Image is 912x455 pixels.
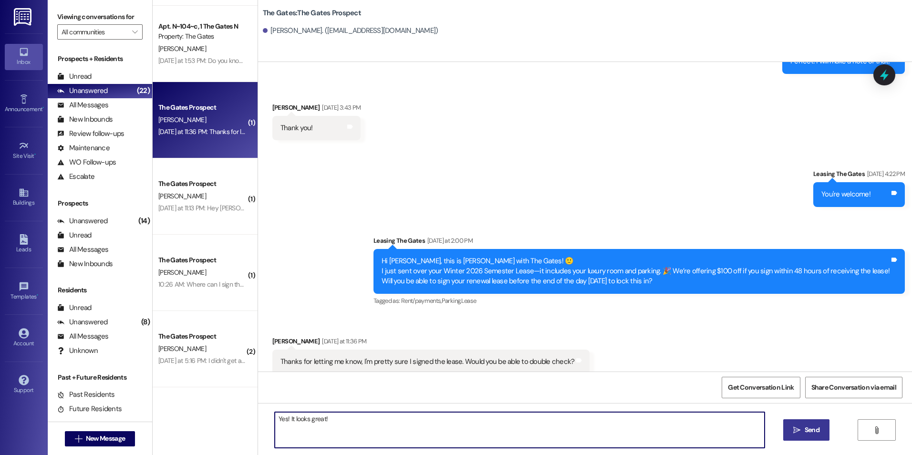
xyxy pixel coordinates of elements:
div: Escalate [57,172,94,182]
div: Residents [48,285,152,295]
div: Future Residents [57,404,122,414]
div: Thank you! [280,123,313,133]
i:  [873,426,880,434]
a: Leads [5,231,43,257]
a: Inbox [5,44,43,70]
div: The Gates Prospect [158,331,247,341]
span: [PERSON_NAME] [158,344,206,353]
span: Rent/payments , [401,297,442,305]
div: Leasing The Gates [373,236,905,249]
div: [PERSON_NAME]. ([EMAIL_ADDRESS][DOMAIN_NAME]) [263,26,438,36]
div: [DATE] at 11:36 PM: Thanks for letting me know, I'm pretty sure I signed the lease. Would you be ... [158,127,479,136]
div: [DATE] at 5:16 PM: I didn't get an email either [158,356,278,365]
div: [DATE] at 1:53 PM: Do you know is there anything you guys can do to help? Like I would feel weird... [158,56,614,65]
div: Leasing The Gates [813,169,905,182]
div: [DATE] at 11:13 PM: Hey [PERSON_NAME]! Will someone be at the check-in office [DATE] at around 1? [158,204,432,212]
b: The Gates: The Gates Prospect [263,8,361,18]
div: (14) [136,214,152,228]
div: Perfect! I will make a note of that! [790,56,890,66]
div: Unanswered [57,86,108,96]
div: Thanks for letting me know, I'm pretty sure I signed the lease. Would you be able to double check? [280,357,575,367]
span: [PERSON_NAME] [158,44,206,53]
div: Unread [57,72,92,82]
div: 10:26 AM: Where can I sign the lease [158,280,259,289]
span: Share Conversation via email [811,383,896,393]
span: • [34,151,36,158]
a: Templates • [5,279,43,304]
a: Buildings [5,185,43,210]
div: You're welcome! [821,189,871,199]
div: Unknown [57,346,98,356]
div: Hi [PERSON_NAME], this is [PERSON_NAME] with The Gates! 🙂 I just sent over your Winter 2026 Semes... [382,256,890,287]
div: Review follow-ups [57,129,124,139]
span: Send [805,425,819,435]
div: Maintenance [57,143,110,153]
a: Account [5,325,43,351]
div: All Messages [57,245,108,255]
div: [DATE] 3:43 PM [320,103,361,113]
div: The Gates Prospect [158,103,247,113]
div: Apt. N~104~c, 1 The Gates N [158,21,247,31]
div: New Inbounds [57,114,113,124]
div: All Messages [57,100,108,110]
div: [DATE] 4:22 PM [865,169,905,179]
div: All Messages [57,331,108,341]
img: ResiDesk Logo [14,8,33,26]
span: Get Conversation Link [728,383,794,393]
button: Get Conversation Link [722,377,800,398]
span: [PERSON_NAME] [158,192,206,200]
label: Viewing conversations for [57,10,143,24]
div: Unread [57,230,92,240]
div: Tagged as: [373,294,905,308]
div: [DATE] at 2:00 PM [425,236,473,246]
span: New Message [86,434,125,444]
button: New Message [65,431,135,446]
div: Prospects + Residents [48,54,152,64]
div: The Gates Prospect [158,255,247,265]
div: The Gates Prospect [158,179,247,189]
textarea: Yes! It looks great! [275,412,764,448]
span: [PERSON_NAME] [158,115,206,124]
div: Unanswered [57,317,108,327]
span: • [42,104,44,111]
span: Parking , [442,297,461,305]
button: Share Conversation via email [805,377,902,398]
div: Unread [57,303,92,313]
div: [DATE] at 11:36 PM [320,336,366,346]
div: Prospects [48,198,152,208]
a: Site Visit • [5,138,43,164]
div: (22) [135,83,152,98]
i:  [132,28,137,36]
div: WO Follow-ups [57,157,116,167]
div: Property: The Gates [158,31,247,41]
a: Support [5,372,43,398]
div: Past + Future Residents [48,372,152,383]
span: • [37,292,38,299]
input: All communities [62,24,127,40]
div: Unanswered [57,216,108,226]
i:  [75,435,82,443]
div: [PERSON_NAME] [272,103,361,116]
div: Past Residents [57,390,115,400]
i:  [793,426,800,434]
div: New Inbounds [57,259,113,269]
button: Send [783,419,829,441]
span: [PERSON_NAME] [158,268,206,277]
div: (8) [139,315,152,330]
span: Lease [461,297,477,305]
div: [PERSON_NAME] [272,336,590,350]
